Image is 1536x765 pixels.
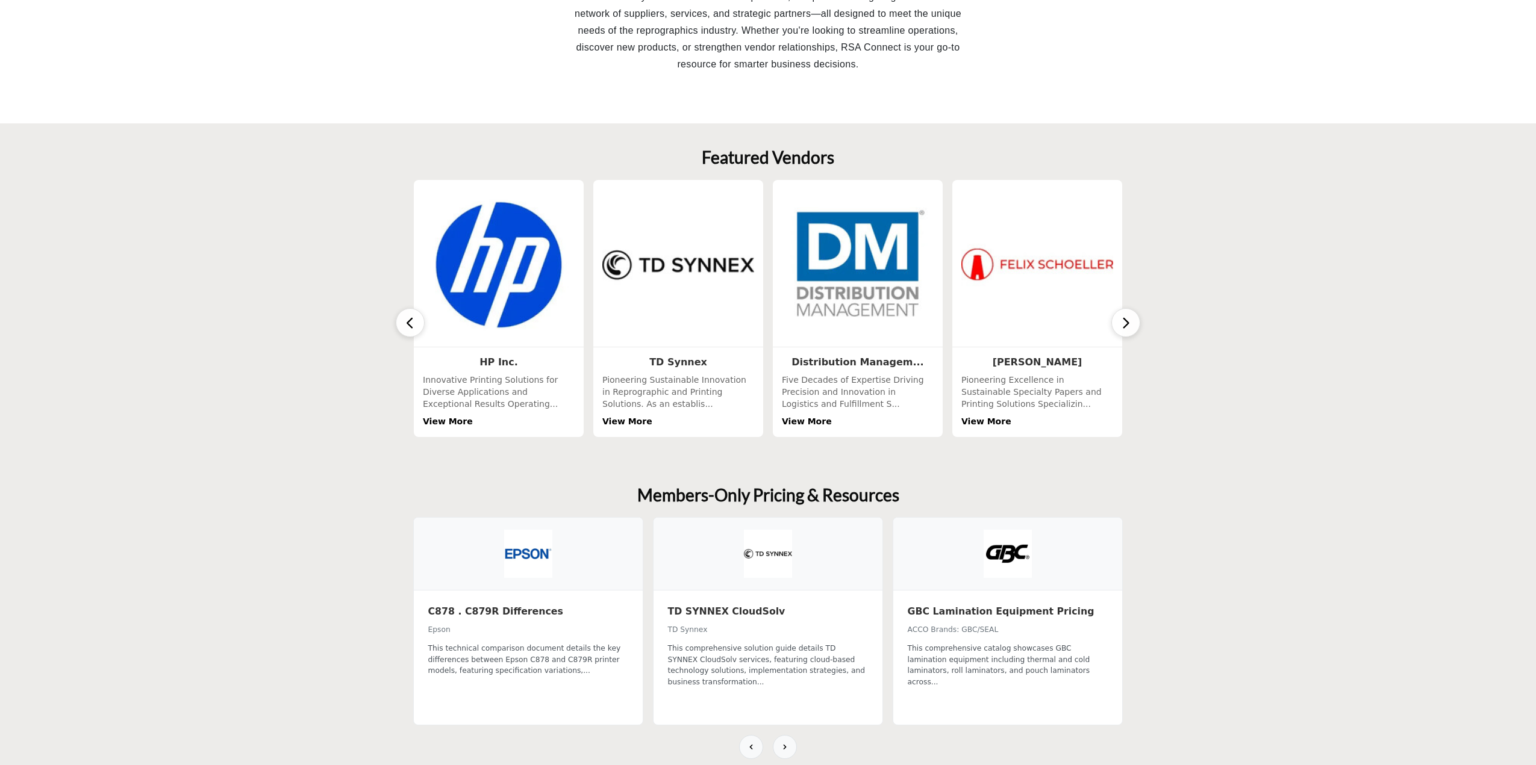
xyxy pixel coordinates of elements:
img: ACCO Brands: GBC/SEAL [984,530,1032,578]
div: Pioneering Excellence in Sustainable Specialty Papers and Printing Solutions Specializin... [961,374,1113,427]
a: TD Synnex [649,356,707,368]
a: C878 . C879R Differences [428,605,628,623]
img: TD Synnex [602,189,754,341]
div: This comprehensive solution guide details TD SYNNEX CloudSolv services, featuring cloud-based tec... [668,643,868,687]
img: Epson [504,530,552,578]
a: View More [602,417,652,426]
a: HP Inc. [479,356,518,368]
h2: Featured Vendors [702,147,834,168]
img: TD Synnex [744,530,792,578]
a: View More [782,417,832,426]
h3: TD SYNNEX CloudSolv [668,605,868,618]
a: View More [961,417,1011,426]
a: [PERSON_NAME] [993,356,1082,368]
span: Epson [428,625,451,634]
a: View More [423,417,473,426]
span: ACCO Brands: GBC/SEAL [908,625,999,634]
h3: C878 . C879R Differences [428,605,628,618]
div: Five Decades of Expertise Driving Precision and Innovation in Logistics and Fulfillment S... [782,374,934,427]
span: TD Synnex [668,625,708,634]
img: Felix Schoeller [961,189,1113,341]
a: GBC Lamination Equipment Pricing [908,605,1108,623]
h2: Members-Only Pricing & Resources [637,485,899,506]
div: Innovative Printing Solutions for Diverse Applications and Exceptional Results Operating... [423,374,575,427]
div: This comprehensive catalog showcases GBC lamination equipment including thermal and cold laminato... [908,643,1108,687]
b: Felix Schoeller [993,356,1082,368]
a: Distribution Managem... [791,356,923,368]
div: This technical comparison document details the key differences between Epson C878 and C879R print... [428,643,628,676]
a: TD SYNNEX CloudSolv [668,605,868,623]
img: Distribution Managem... [782,189,934,341]
div: Pioneering Sustainable Innovation in Reprographic and Printing Solutions. As an establis... [602,374,754,427]
img: HP Inc. [423,189,575,341]
h3: GBC Lamination Equipment Pricing [908,605,1108,618]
